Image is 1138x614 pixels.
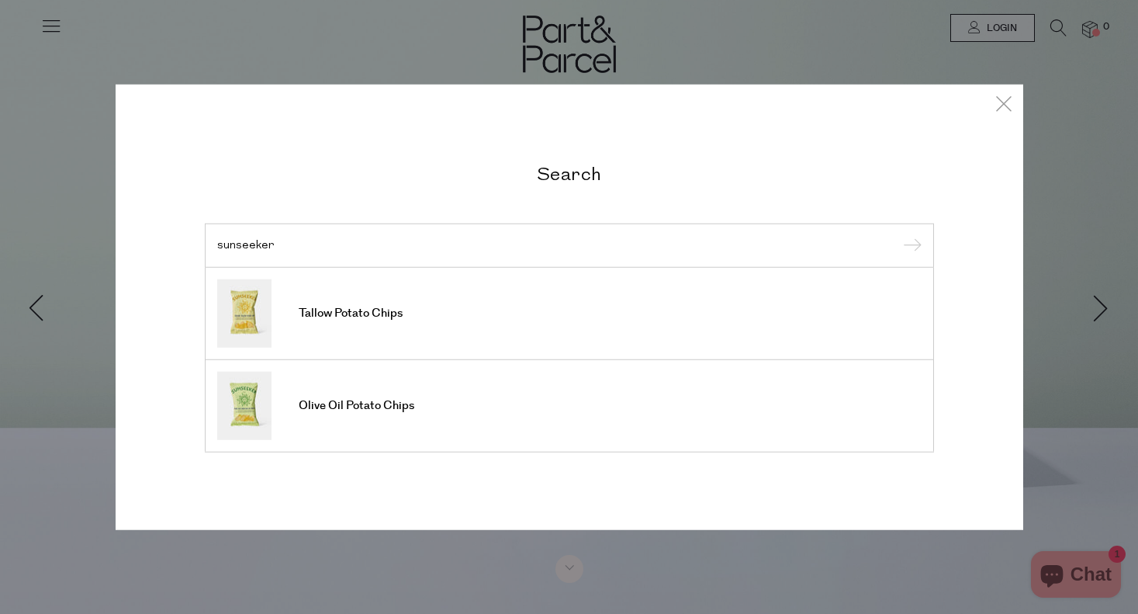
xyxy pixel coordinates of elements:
img: Tallow Potato Chips [217,279,272,348]
input: Search [217,239,922,251]
span: Olive Oil Potato Chips [299,398,414,414]
a: Tallow Potato Chips [217,279,922,348]
img: Olive Oil Potato Chips [217,372,272,440]
h2: Search [205,161,934,184]
a: Olive Oil Potato Chips [217,372,922,440]
span: Tallow Potato Chips [299,306,403,321]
